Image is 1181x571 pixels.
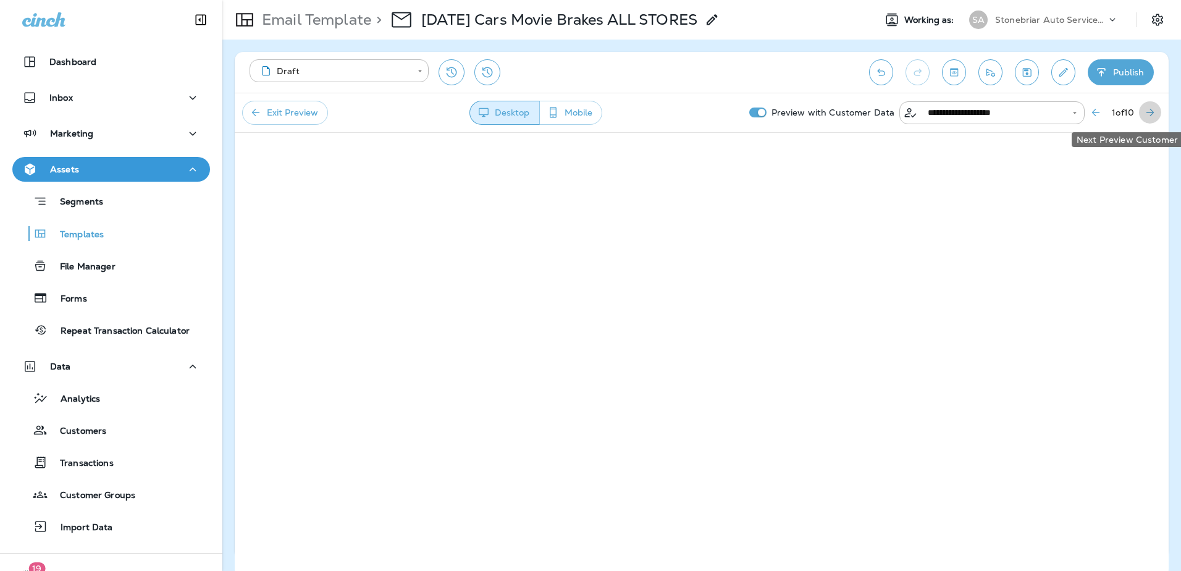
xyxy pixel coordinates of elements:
button: Edit details [1051,59,1075,85]
button: Import Data [12,514,210,539]
button: Previous Preview Customer [1085,101,1107,124]
button: Settings [1146,9,1169,31]
p: Segments [48,197,103,209]
p: File Manager [48,261,116,273]
p: Import Data [48,522,113,534]
p: Analytics [48,394,100,405]
p: Templates [48,229,104,241]
button: Save [1015,59,1039,85]
button: Open [1069,108,1080,119]
p: Marketing [50,129,93,138]
button: Mobile [539,101,602,125]
button: Analytics [12,385,210,411]
button: Dashboard [12,49,210,74]
button: Templates [12,221,210,247]
button: Repeat Transaction Calculator [12,317,210,343]
p: Transactions [48,458,114,470]
button: View Changelog [474,59,500,85]
p: [DATE] Cars Movie Brakes ALL STORES [421,11,697,29]
span: 1 of 10 [1112,107,1134,118]
p: Dashboard [49,57,96,67]
p: Customers [48,426,106,438]
button: Forms [12,285,210,311]
button: Marketing [12,121,210,146]
button: Exit Preview [242,101,328,125]
button: Send test email [978,59,1002,85]
button: Collapse Sidebar [183,7,218,32]
button: Data [12,354,210,379]
button: Desktop [469,101,540,125]
button: Undo [869,59,893,85]
div: SA [969,11,988,29]
button: Transactions [12,449,210,475]
button: Customers [12,417,210,443]
p: Inbox [49,93,73,103]
p: Customer Groups [48,490,135,502]
div: 10/02/25 Cars Movie Brakes ALL STORES [421,11,697,29]
span: Working as: [904,15,957,25]
button: Restore from previous version [439,59,464,85]
button: Assets [12,157,210,182]
p: > [371,11,382,29]
p: Email Template [257,11,371,29]
p: Forms [48,294,87,305]
p: Repeat Transaction Calculator [48,326,190,337]
p: Assets [50,164,79,174]
div: Draft [258,65,409,77]
p: Stonebriar Auto Services Group [995,15,1106,25]
button: Publish [1088,59,1154,85]
button: Segments [12,188,210,214]
button: File Manager [12,253,210,279]
button: Next Preview Customer [1139,101,1161,124]
button: Toggle preview [942,59,966,85]
button: Inbox [12,85,210,110]
button: Customer Groups [12,481,210,507]
p: Preview with Customer Data [767,103,900,122]
p: Data [50,362,71,371]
